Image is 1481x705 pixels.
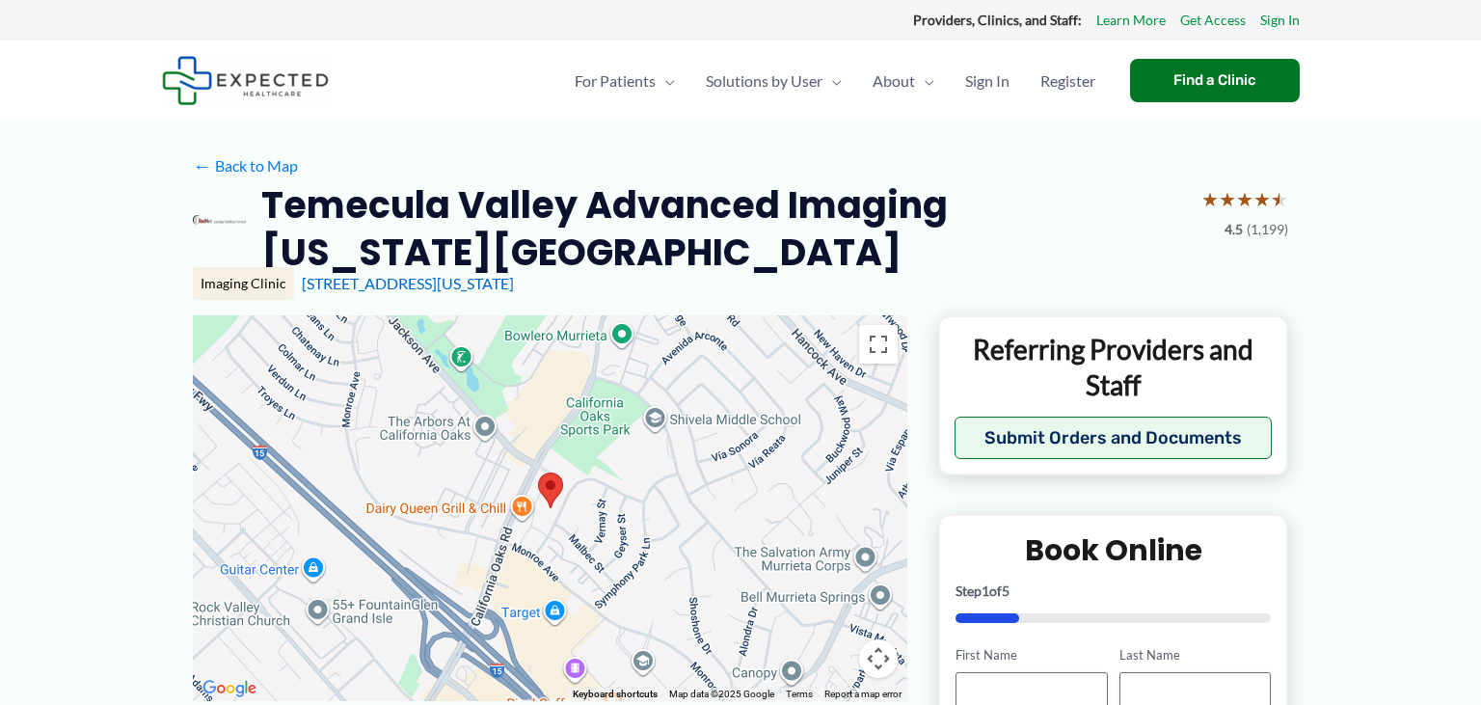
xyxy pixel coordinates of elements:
[1225,217,1243,242] span: 4.5
[1247,217,1288,242] span: (1,199)
[1180,8,1246,33] a: Get Access
[656,47,675,115] span: Menu Toggle
[1119,646,1271,664] label: Last Name
[706,47,822,115] span: Solutions by User
[1236,181,1253,217] span: ★
[559,47,1111,115] nav: Primary Site Navigation
[690,47,857,115] a: Solutions by UserMenu Toggle
[261,181,1186,277] h2: Temecula Valley Advanced Imaging [US_STATE][GEOGRAPHIC_DATA]
[859,325,898,364] button: Toggle fullscreen view
[859,639,898,678] button: Map camera controls
[822,47,842,115] span: Menu Toggle
[573,688,658,701] button: Keyboard shortcuts
[956,646,1107,664] label: First Name
[1253,181,1271,217] span: ★
[982,583,989,599] span: 1
[913,12,1082,28] strong: Providers, Clinics, and Staff:
[1201,181,1219,217] span: ★
[669,689,774,699] span: Map data ©2025 Google
[1130,59,1300,102] a: Find a Clinic
[955,417,1272,459] button: Submit Orders and Documents
[1040,47,1095,115] span: Register
[193,156,211,175] span: ←
[956,584,1271,598] p: Step of
[955,332,1272,402] p: Referring Providers and Staff
[162,56,329,105] img: Expected Healthcare Logo - side, dark font, small
[575,47,656,115] span: For Patients
[193,267,294,300] div: Imaging Clinic
[965,47,1010,115] span: Sign In
[824,689,902,699] a: Report a map error
[857,47,950,115] a: AboutMenu Toggle
[950,47,1025,115] a: Sign In
[193,151,298,180] a: ←Back to Map
[302,274,514,292] a: [STREET_ADDRESS][US_STATE]
[1219,181,1236,217] span: ★
[786,689,813,699] a: Terms (opens in new tab)
[1271,181,1288,217] span: ★
[956,531,1271,569] h2: Book Online
[1025,47,1111,115] a: Register
[198,676,261,701] a: Open this area in Google Maps (opens a new window)
[1096,8,1166,33] a: Learn More
[873,47,915,115] span: About
[198,676,261,701] img: Google
[915,47,934,115] span: Menu Toggle
[1002,583,1010,599] span: 5
[1260,8,1300,33] a: Sign In
[559,47,690,115] a: For PatientsMenu Toggle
